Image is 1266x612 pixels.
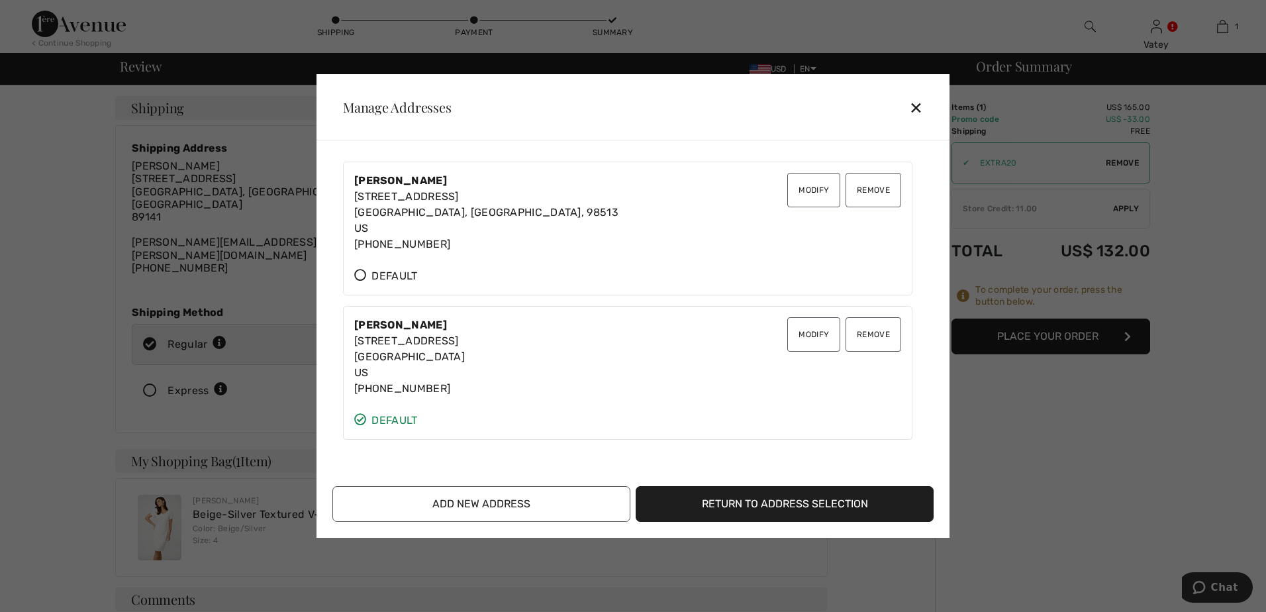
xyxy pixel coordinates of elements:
[354,173,618,252] div: [STREET_ADDRESS] [GEOGRAPHIC_DATA], [GEOGRAPHIC_DATA], 98513 US [PHONE_NUMBER]
[846,173,901,207] button: Remove
[354,319,447,331] strong: [PERSON_NAME]
[354,268,417,284] span: Default
[354,317,465,397] div: [STREET_ADDRESS] [GEOGRAPHIC_DATA] US [PHONE_NUMBER]
[354,174,447,187] strong: [PERSON_NAME]
[332,486,630,522] button: Add New Address
[29,9,56,21] span: Chat
[787,173,840,207] button: Modify
[354,413,417,429] span: Default
[332,101,451,114] div: Manage Addresses
[636,486,934,522] button: Return to Address Selection
[846,317,901,352] button: Remove
[909,93,934,121] div: ✕
[787,317,840,352] button: Modify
